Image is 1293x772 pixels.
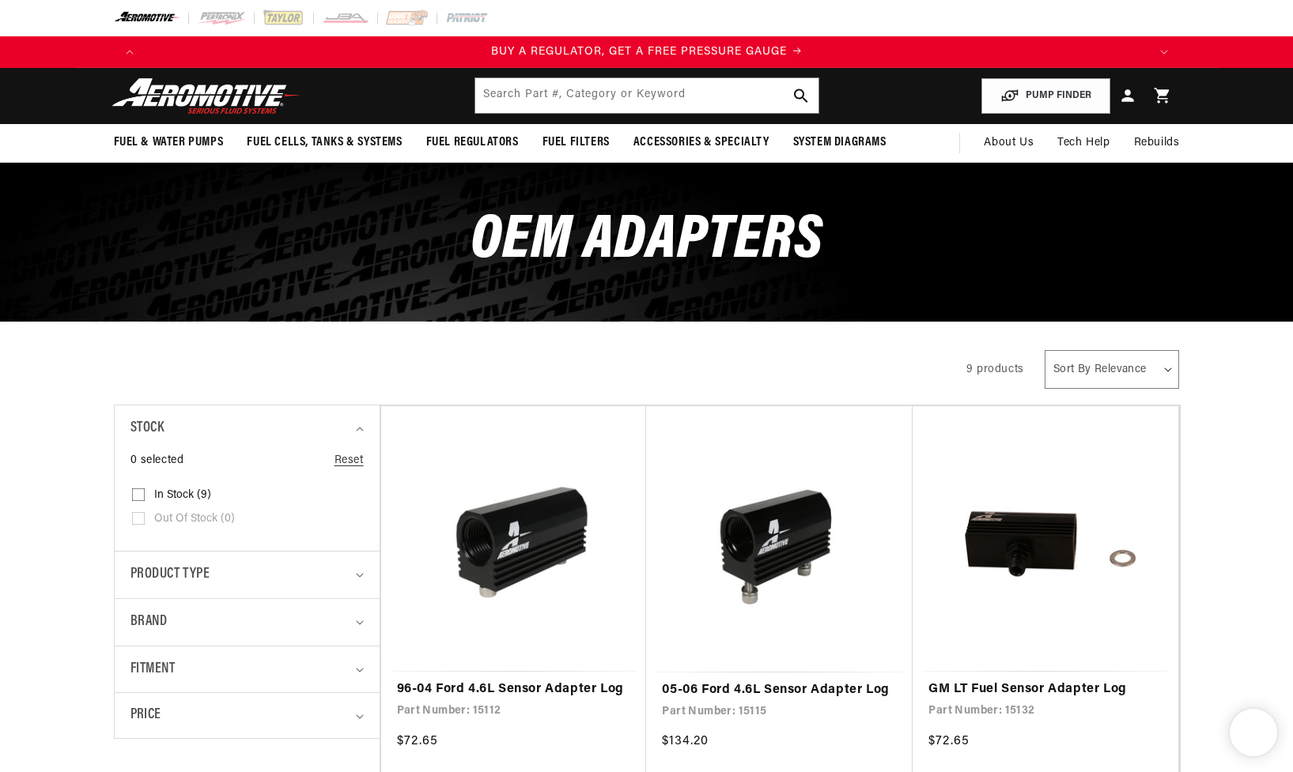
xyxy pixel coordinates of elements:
[543,134,610,151] span: Fuel Filters
[130,405,364,452] summary: Stock (0 selected)
[130,417,164,440] span: Stock
[1134,134,1180,152] span: Rebuilds
[622,124,781,161] summary: Accessories & Specialty
[114,134,224,151] span: Fuel & Water Pumps
[130,705,161,726] span: Price
[471,210,823,273] span: OEM Adapters
[984,137,1034,149] span: About Us
[1057,134,1110,152] span: Tech Help
[1122,124,1192,162] summary: Rebuilds
[426,134,519,151] span: Fuel Regulators
[74,36,1219,68] slideshow-component: Translation missing: en.sections.announcements.announcement_bar
[154,488,211,503] span: In stock (9)
[793,134,887,151] span: System Diagrams
[475,78,819,113] input: Search by Part Number, Category or Keyword
[130,452,184,469] span: 0 selected
[981,78,1110,114] button: PUMP FINDER
[130,552,364,598] summary: Product type (0 selected)
[335,452,364,469] a: Reset
[130,611,168,634] span: Brand
[146,43,1148,61] a: BUY A REGULATOR, GET A FREE PRESSURE GAUGE
[781,124,898,161] summary: System Diagrams
[1148,36,1180,68] button: Translation missing: en.sections.announcements.next_announcement
[966,363,1024,375] span: 9 products
[397,680,631,700] a: 96-04 Ford 4.6L Sensor Adapter Log
[146,43,1148,61] div: Announcement
[154,512,235,526] span: Out of stock (0)
[114,36,146,68] button: Translation missing: en.sections.announcements.previous_announcement
[972,124,1045,162] a: About Us
[130,693,364,738] summary: Price
[235,124,414,161] summary: Fuel Cells, Tanks & Systems
[108,77,305,115] img: Aeromotive
[928,680,1163,700] a: GM LT Fuel Sensor Adapter Log
[102,124,236,161] summary: Fuel & Water Pumps
[491,46,787,58] span: BUY A REGULATOR, GET A FREE PRESSURE GAUGE
[130,658,176,681] span: Fitment
[414,124,531,161] summary: Fuel Regulators
[531,124,622,161] summary: Fuel Filters
[662,680,897,701] a: 05-06 Ford 4.6L Sensor Adapter Log
[130,599,364,646] summary: Brand (0 selected)
[1045,124,1121,162] summary: Tech Help
[130,563,210,586] span: Product type
[633,134,769,151] span: Accessories & Specialty
[130,646,364,693] summary: Fitment (0 selected)
[146,43,1148,61] div: 1 of 4
[247,134,402,151] span: Fuel Cells, Tanks & Systems
[784,78,819,113] button: search button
